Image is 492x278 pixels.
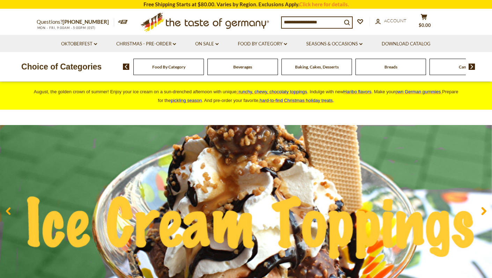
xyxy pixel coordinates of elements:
a: Haribo flavors [344,89,372,94]
span: Account [384,18,406,23]
a: Account [375,17,406,25]
a: [PHONE_NUMBER] [63,19,109,25]
a: On Sale [195,40,219,48]
p: Questions? [37,17,114,27]
a: Baking, Cakes, Desserts [295,64,339,69]
span: runchy, chewy, chocolaty toppings [238,89,307,94]
a: crunchy, chewy, chocolaty toppings [236,89,307,94]
a: Candy [459,64,471,69]
a: own German gummies. [395,89,442,94]
img: next arrow [469,64,475,70]
a: hard-to-find Christmas holiday treats [260,98,333,103]
img: previous arrow [123,64,130,70]
a: Breads [384,64,397,69]
a: Click here for details. [299,1,349,7]
button: $0.00 [414,14,435,31]
a: pickling season [171,98,202,103]
span: . [260,98,334,103]
span: MON - FRI, 9:00AM - 5:00PM (EST) [37,26,96,30]
a: Beverages [233,64,252,69]
a: Oktoberfest [61,40,97,48]
span: August, the golden crown of summer! Enjoy your ice cream on a sun-drenched afternoon with unique ... [34,89,458,103]
a: Download Catalog [382,40,431,48]
span: own German gummies [395,89,441,94]
a: Food By Category [152,64,185,69]
a: Food By Category [238,40,287,48]
a: Christmas - PRE-ORDER [116,40,176,48]
a: Seasons & Occasions [306,40,362,48]
span: $0.00 [419,22,431,28]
